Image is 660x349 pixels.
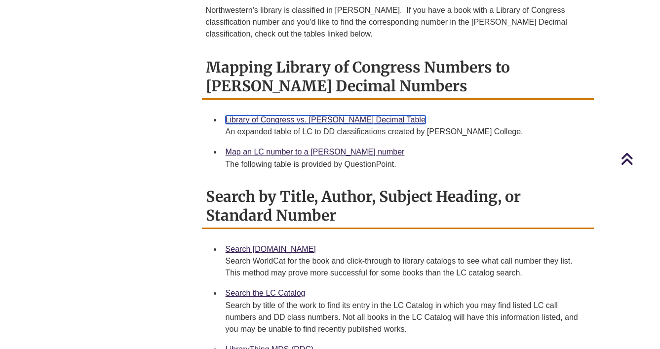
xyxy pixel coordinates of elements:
h2: Mapping Library of Congress Numbers to [PERSON_NAME] Decimal Numbers [202,55,594,100]
p: Northwestern's library is classified in [PERSON_NAME]. If you have a book with a Library of Congr... [206,4,590,40]
a: Search [DOMAIN_NAME] [226,245,316,253]
div: Search by title of the work to find its entry in the LC Catalog in which you may find listed LC c... [226,300,586,335]
a: Library of Congress vs. [PERSON_NAME] Decimal Table [226,116,426,124]
div: Search WorldCat for the book and click-through to library catalogs to see what call number they l... [226,255,586,279]
a: Back to Top [621,152,658,165]
a: Map an LC number to a [PERSON_NAME] number [226,148,405,156]
a: Search the LC Catalog [226,289,306,297]
h2: Search by Title, Author, Subject Heading, or Standard Number [202,184,594,229]
div: The following table is provided by QuestionPoint. [226,158,586,170]
div: An expanded table of LC to DD classifications created by [PERSON_NAME] College. [226,126,586,138]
